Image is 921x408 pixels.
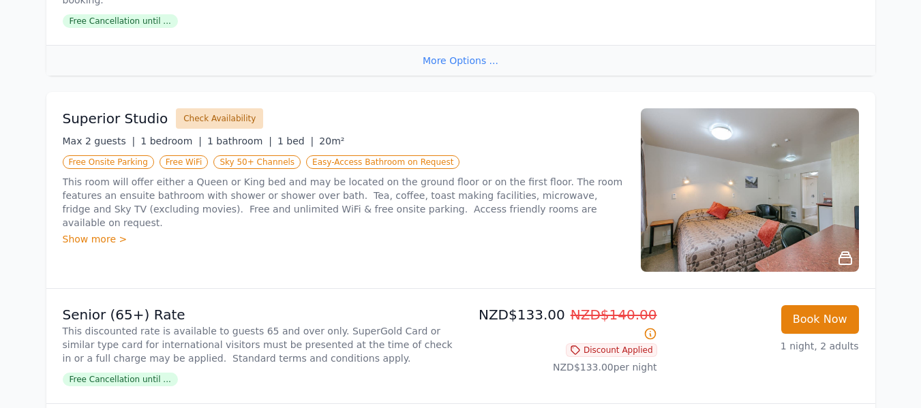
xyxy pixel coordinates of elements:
[63,14,178,28] span: Free Cancellation until ...
[63,109,168,128] h3: Superior Studio
[176,108,263,129] button: Check Availability
[160,155,209,169] span: Free WiFi
[46,45,875,76] div: More Options ...
[466,360,657,374] p: NZD$133.00 per night
[566,343,657,357] span: Discount Applied
[63,232,624,246] div: Show more >
[140,136,202,146] span: 1 bedroom |
[63,175,624,230] p: This room will offer either a Queen or King bed and may be located on the ground floor or on the ...
[63,305,455,324] p: Senior (65+) Rate
[466,305,657,343] p: NZD$133.00
[63,155,154,169] span: Free Onsite Parking
[306,155,459,169] span: Easy-Access Bathroom on Request
[207,136,272,146] span: 1 bathroom |
[63,324,455,365] p: This discounted rate is available to guests 65 and over only. SuperGold Card or similar type card...
[213,155,301,169] span: Sky 50+ Channels
[63,373,178,386] span: Free Cancellation until ...
[63,136,136,146] span: Max 2 guests |
[781,305,859,334] button: Book Now
[277,136,314,146] span: 1 bed |
[668,339,859,353] p: 1 night, 2 adults
[319,136,344,146] span: 20m²
[571,307,657,323] span: NZD$140.00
